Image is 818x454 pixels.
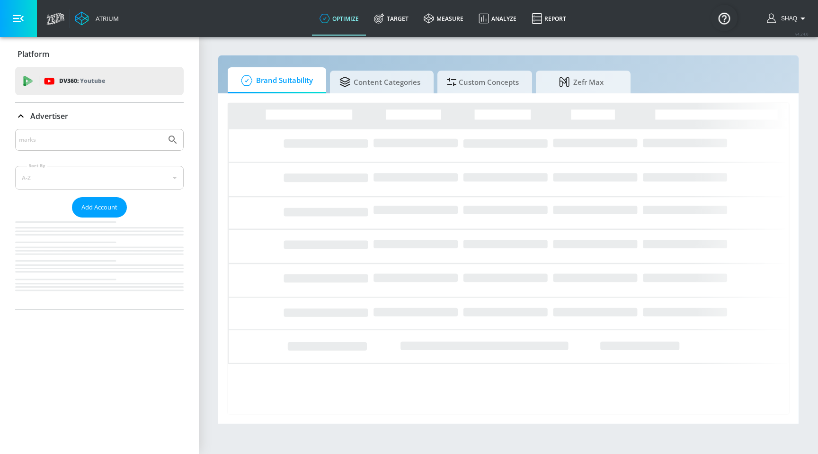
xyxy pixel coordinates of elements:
[312,1,366,36] a: optimize
[92,14,119,23] div: Atrium
[524,1,574,36] a: Report
[15,103,184,129] div: Advertiser
[711,5,738,31] button: Open Resource Center
[339,71,420,93] span: Content Categories
[767,13,809,24] button: Shaq
[447,71,519,93] span: Custom Concepts
[80,76,105,86] p: Youtube
[15,41,184,67] div: Platform
[15,67,184,95] div: DV360: Youtube
[72,197,127,218] button: Add Account
[416,1,471,36] a: measure
[75,11,119,26] a: Atrium
[471,1,524,36] a: Analyze
[237,69,313,92] span: Brand Suitability
[795,31,809,36] span: v 4.24.0
[59,76,105,86] p: DV360:
[15,166,184,190] div: A-Z
[27,163,47,169] label: Sort By
[545,71,617,93] span: Zefr Max
[366,1,416,36] a: Target
[15,218,184,309] nav: list of Advertiser
[15,129,184,309] div: Advertiser
[777,15,797,22] span: login as: shaquille.huang@zefr.com
[18,49,49,59] p: Platform
[81,202,117,213] span: Add Account
[19,134,162,146] input: Search by name
[30,111,68,121] p: Advertiser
